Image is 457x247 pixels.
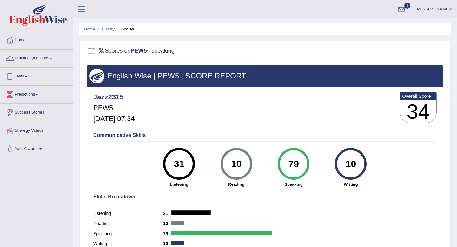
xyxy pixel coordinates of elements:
span: 8 [404,3,411,9]
b: 31 [163,211,171,216]
a: Success Stories [0,104,73,120]
a: Home [84,27,95,31]
h5: [DATE] 07:34 [93,115,135,123]
h4: Communicative Skills [93,132,437,138]
label: Writing [93,240,163,247]
img: wings.png [89,69,104,83]
h5: PEW5 [93,104,135,112]
div: 10 [225,150,248,177]
h4: Jazz2315 [93,93,135,101]
strong: Speaking [268,181,319,187]
h3: 34 [400,100,436,123]
div: 79 [282,150,305,177]
div: 31 [168,150,191,177]
a: Strategy Videos [0,122,73,138]
li: Scores [116,26,134,32]
strong: Reading [211,181,262,187]
a: History [102,27,115,31]
label: Speaking [93,230,163,237]
a: Tests [0,68,73,83]
b: 79 [163,231,171,236]
div: 10 [339,150,362,177]
label: Reading [93,220,163,227]
a: Practice Questions [0,50,73,65]
strong: Writing [325,181,376,187]
a: Your Account [0,140,73,156]
strong: Listening [154,181,204,187]
h3: English Wise | PEW5 | SCORE REPORT [89,72,440,80]
label: Listening [93,210,163,217]
a: Predictions [0,86,73,102]
h4: Skills Breakdown [93,194,437,200]
b: 10 [163,221,171,226]
h2: Scores on » speaking [87,46,175,56]
b: Overall Score [402,93,434,99]
b: 10 [163,241,171,246]
b: PEW5 [131,48,147,54]
a: Home [0,31,73,47]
